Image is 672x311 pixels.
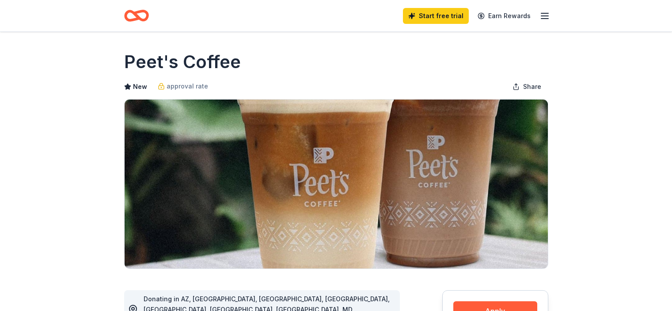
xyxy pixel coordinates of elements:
h1: Peet's Coffee [124,50,241,74]
a: Start free trial [403,8,469,24]
span: approval rate [167,81,208,92]
a: approval rate [158,81,208,92]
a: Earn Rewards [472,8,536,24]
span: New [133,81,147,92]
img: Image for Peet's Coffee [125,100,548,269]
span: Share [523,81,541,92]
a: Home [124,5,149,26]
button: Share [505,78,548,96]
